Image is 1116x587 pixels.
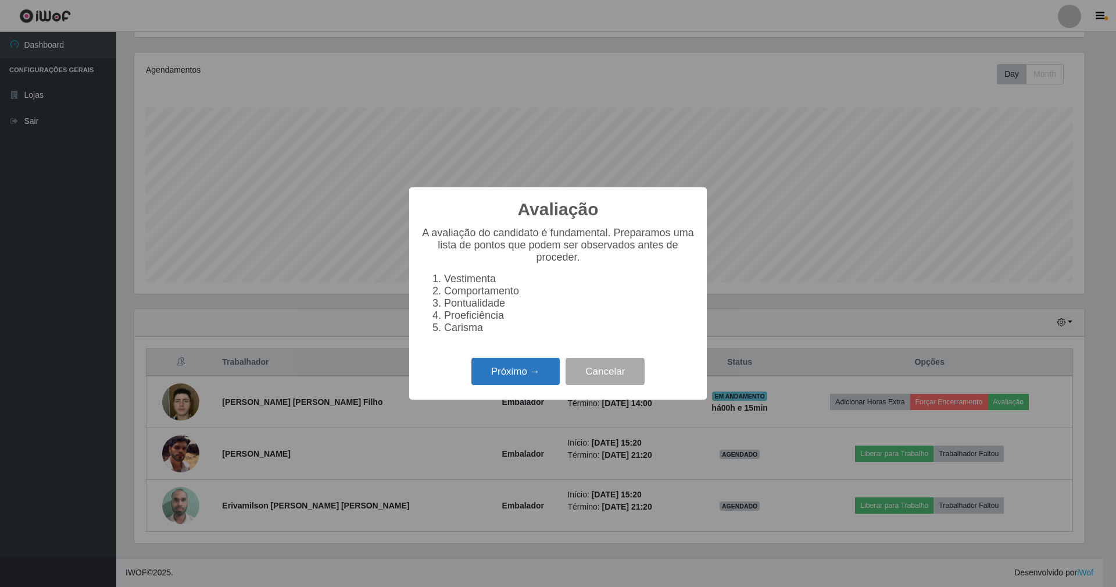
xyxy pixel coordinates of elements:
[444,285,695,297] li: Comportamento
[518,199,599,220] h2: Avaliação
[421,227,695,264] p: A avaliação do candidato é fundamental. Preparamos uma lista de pontos que podem ser observados a...
[444,297,695,309] li: Pontualidade
[444,322,695,334] li: Carisma
[471,358,560,385] button: Próximo →
[566,358,645,385] button: Cancelar
[444,309,695,322] li: Proeficiência
[444,273,695,285] li: Vestimenta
